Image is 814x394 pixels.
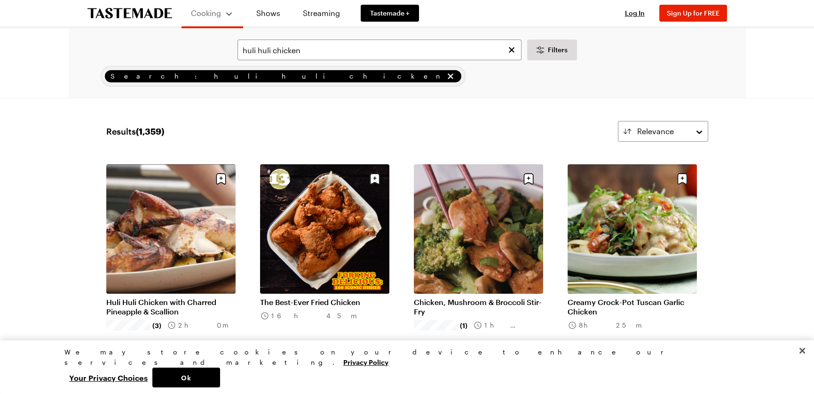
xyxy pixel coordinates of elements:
[191,4,234,23] button: Cooking
[64,347,742,387] div: Privacy
[659,5,727,22] button: Sign Up for FREE
[445,71,456,81] button: remove Search: huli huli chicken
[673,170,691,188] button: Save recipe
[106,125,164,138] span: Results
[568,298,697,316] a: Creamy Crock-Pot Tuscan Garlic Chicken
[260,298,389,307] a: The Best-Ever Fried Chicken
[64,347,742,368] div: We may store cookies on your device to enhance our services and marketing.
[527,40,577,60] button: Desktop filters
[343,357,388,366] a: More information about your privacy, opens in a new tab
[87,8,172,19] a: To Tastemade Home Page
[414,298,543,316] a: Chicken, Mushroom & Broccoli Stir-Fry
[111,71,443,81] span: Search: huli huli chicken
[637,126,674,137] span: Relevance
[212,170,230,188] button: Save recipe
[548,45,568,55] span: Filters
[667,9,719,17] span: Sign Up for FREE
[152,368,220,387] button: Ok
[792,340,813,361] button: Close
[506,45,517,55] button: Clear search
[616,8,654,18] button: Log In
[106,298,236,316] a: Huli Huli Chicken with Charred Pineapple & Scallion
[361,5,419,22] a: Tastemade +
[618,121,708,142] button: Relevance
[136,126,164,137] span: ( 1,359 )
[370,8,410,18] span: Tastemade +
[366,170,384,188] button: Save recipe
[191,8,221,17] span: Cooking
[64,368,152,387] button: Your Privacy Choices
[625,9,645,17] span: Log In
[520,170,537,188] button: Save recipe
